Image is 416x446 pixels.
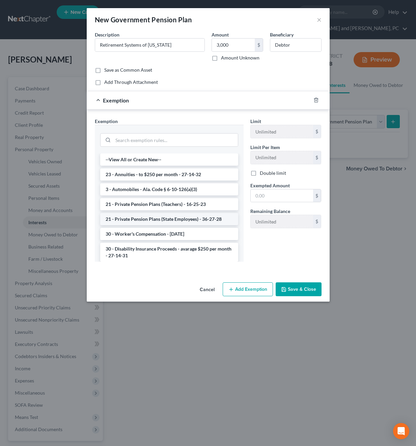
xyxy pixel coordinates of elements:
[317,16,322,24] button: ×
[95,32,119,38] span: Description
[103,97,129,103] span: Exemption
[100,198,238,210] li: 21 - Private Pension Plans (Teachers) - 16-25-23
[100,228,238,240] li: 30 - Worker's Compensation - [DATE]
[250,118,261,124] span: Limit
[104,79,158,86] label: Add Through Attachment
[250,144,280,151] label: Limit Per Item
[255,39,263,51] div: $
[270,39,321,51] input: --
[113,134,238,146] input: Search exemption rules...
[313,125,321,138] div: $
[251,215,313,228] input: --
[251,125,313,138] input: --
[223,282,273,297] button: Add Exemption
[250,208,290,215] label: Remaining Balance
[313,215,321,228] div: $
[212,39,255,51] input: 0.00
[270,31,294,38] label: Beneficiary
[100,243,238,262] li: 30 - Disability Insurance Proceeds - avarage $250 per month - 27-14-31
[313,189,321,202] div: $
[100,213,238,225] li: 21 - Private Pension Plans (State Employees) - 36-27-28
[100,154,238,166] li: --View All or Create New--
[251,151,313,164] input: --
[276,282,322,297] button: Save & Close
[260,170,286,177] label: Double limit
[194,283,220,297] button: Cancel
[100,183,238,195] li: 3 - Automobiles - Ala. Code § 6-10-126(a)(3)
[251,189,313,202] input: 0.00
[393,423,409,439] div: Open Intercom Messenger
[100,168,238,181] li: 23 - Annuities - to $250 per month - 27-14-32
[104,67,152,73] label: Save as Common Asset
[313,151,321,164] div: $
[250,183,290,188] span: Exempted Amount
[95,39,204,51] input: Describe...
[95,15,192,24] div: New Government Pension Plan
[221,54,259,61] label: Amount Unknown
[212,31,229,38] label: Amount
[95,118,118,124] span: Exemption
